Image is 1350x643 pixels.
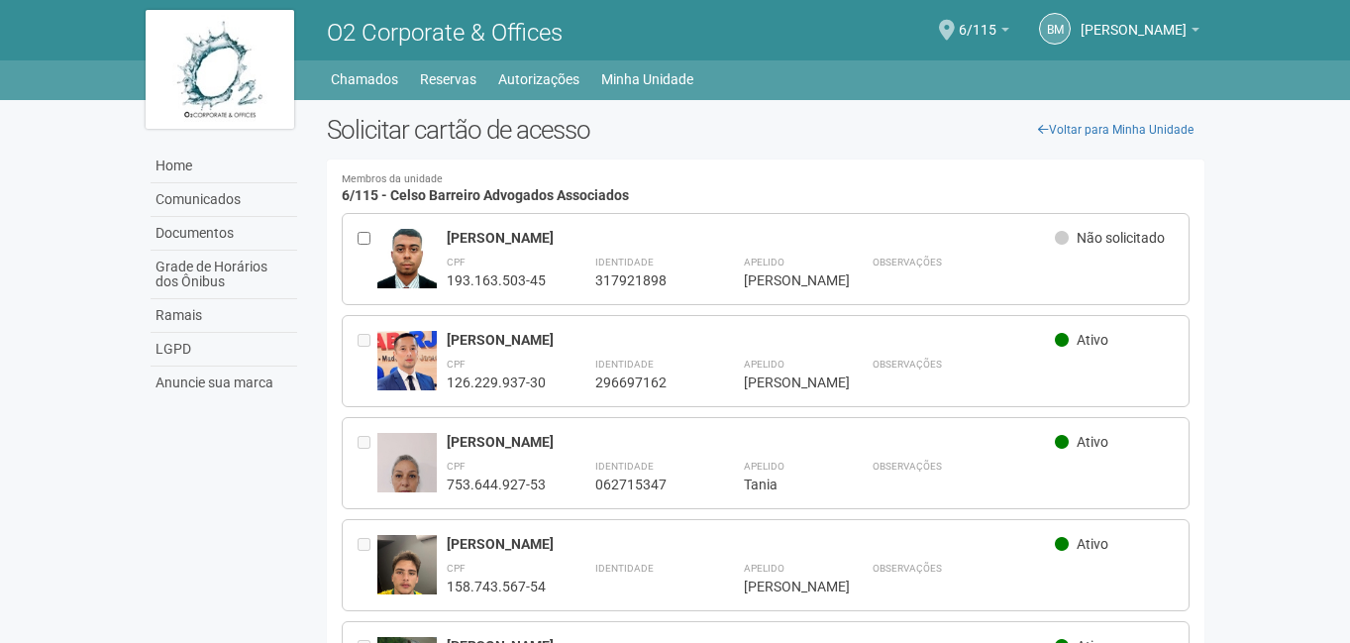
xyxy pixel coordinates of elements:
strong: CPF [447,563,466,574]
div: 317921898 [595,271,694,289]
a: Documentos [151,217,297,251]
div: [PERSON_NAME] [447,535,1056,553]
div: Tania [744,476,823,493]
strong: Observações [873,563,942,574]
span: 6/115 [959,3,996,38]
strong: Identidade [595,257,654,268]
a: Autorizações [498,65,579,93]
div: [PERSON_NAME] [447,229,1056,247]
div: 158.743.567-54 [447,578,546,595]
div: Entre em contato com a Aministração para solicitar o cancelamento ou 2a via [358,535,377,595]
a: Grade de Horários dos Ônibus [151,251,297,299]
strong: Identidade [595,461,654,472]
div: Entre em contato com a Aministração para solicitar o cancelamento ou 2a via [358,433,377,493]
div: [PERSON_NAME] [744,374,823,391]
a: Home [151,150,297,183]
span: BRUNA MAIA [1081,3,1187,38]
a: Comunicados [151,183,297,217]
strong: CPF [447,461,466,472]
a: Chamados [331,65,398,93]
span: Não solicitado [1077,230,1165,246]
div: [PERSON_NAME] [744,578,823,595]
span: Ativo [1077,332,1108,348]
strong: Observações [873,257,942,268]
img: logo.jpg [146,10,294,129]
div: [PERSON_NAME] [447,433,1056,451]
a: 6/115 [959,25,1009,41]
h4: 6/115 - Celso Barreiro Advogados Associados [342,174,1191,203]
strong: Apelido [744,461,784,472]
strong: CPF [447,257,466,268]
small: Membros da unidade [342,174,1191,185]
div: Entre em contato com a Aministração para solicitar o cancelamento ou 2a via [358,331,377,391]
span: Ativo [1077,434,1108,450]
a: BM [1039,13,1071,45]
strong: CPF [447,359,466,370]
a: Voltar para Minha Unidade [1027,115,1204,145]
img: user.jpg [377,229,437,306]
div: 193.163.503-45 [447,271,546,289]
div: [PERSON_NAME] [447,331,1056,349]
strong: Observações [873,359,942,370]
img: user.jpg [377,331,437,390]
img: user.jpg [377,535,437,614]
a: Anuncie sua marca [151,367,297,399]
h2: Solicitar cartão de acesso [327,115,1205,145]
div: 296697162 [595,374,694,391]
div: 126.229.937-30 [447,374,546,391]
span: Ativo [1077,536,1108,552]
div: 753.644.927-53 [447,476,546,493]
strong: Observações [873,461,942,472]
a: Minha Unidade [601,65,693,93]
a: LGPD [151,333,297,367]
span: O2 Corporate & Offices [327,19,563,47]
a: Ramais [151,299,297,333]
strong: Apelido [744,563,784,574]
div: [PERSON_NAME] [744,271,823,289]
strong: Identidade [595,563,654,574]
img: user.jpg [377,433,437,512]
div: 062715347 [595,476,694,493]
strong: Apelido [744,359,784,370]
a: Reservas [420,65,476,93]
a: [PERSON_NAME] [1081,25,1199,41]
strong: Identidade [595,359,654,370]
strong: Apelido [744,257,784,268]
